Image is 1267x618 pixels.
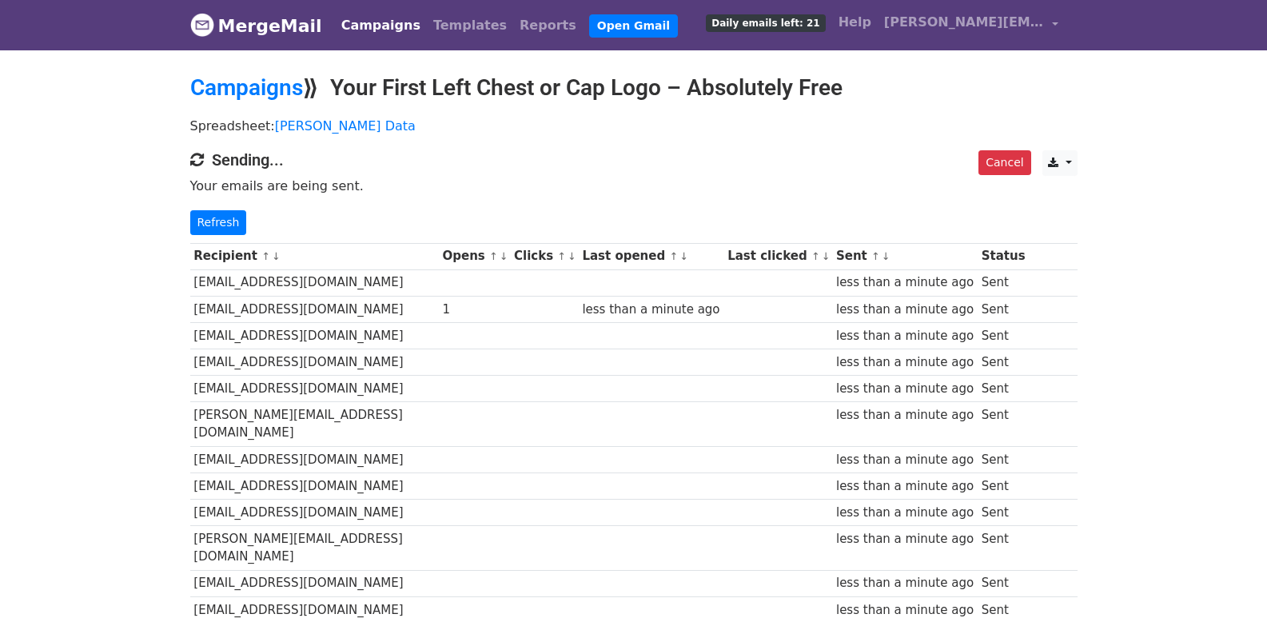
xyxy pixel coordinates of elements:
th: Status [978,243,1029,269]
a: [PERSON_NAME][EMAIL_ADDRESS][DOMAIN_NAME] [878,6,1065,44]
span: Daily emails left: 21 [706,14,825,32]
td: [EMAIL_ADDRESS][DOMAIN_NAME] [190,322,439,349]
a: ↓ [500,250,508,262]
a: ↓ [822,250,831,262]
a: ↓ [679,250,688,262]
td: Sent [978,446,1029,472]
td: [PERSON_NAME][EMAIL_ADDRESS][DOMAIN_NAME] [190,526,439,571]
td: Sent [978,376,1029,402]
div: less than a minute ago [836,273,974,292]
a: ↓ [272,250,281,262]
a: Help [832,6,878,38]
a: Templates [427,10,513,42]
td: Sent [978,349,1029,375]
th: Recipient [190,243,439,269]
a: ↑ [811,250,820,262]
p: Spreadsheet: [190,118,1078,134]
a: Open Gmail [589,14,678,38]
a: Campaigns [190,74,303,101]
div: less than a minute ago [836,406,974,425]
a: ↑ [871,250,880,262]
div: 1 [442,301,506,319]
a: MergeMail [190,9,322,42]
div: less than a minute ago [582,301,719,319]
a: ↑ [261,250,270,262]
a: ↓ [882,250,890,262]
th: Last clicked [723,243,832,269]
td: [EMAIL_ADDRESS][DOMAIN_NAME] [190,472,439,499]
div: less than a minute ago [836,327,974,345]
a: Cancel [978,150,1030,175]
a: Campaigns [335,10,427,42]
a: ↑ [557,250,566,262]
a: ↓ [568,250,576,262]
th: Last opened [579,243,724,269]
div: less than a minute ago [836,477,974,496]
td: [EMAIL_ADDRESS][DOMAIN_NAME] [190,446,439,472]
h4: Sending... [190,150,1078,169]
td: [PERSON_NAME][EMAIL_ADDRESS][DOMAIN_NAME] [190,402,439,447]
td: [EMAIL_ADDRESS][DOMAIN_NAME] [190,376,439,402]
th: Clicks [510,243,578,269]
td: Sent [978,322,1029,349]
td: [EMAIL_ADDRESS][DOMAIN_NAME] [190,269,439,296]
div: less than a minute ago [836,353,974,372]
td: [EMAIL_ADDRESS][DOMAIN_NAME] [190,349,439,375]
h2: ⟫ Your First Left Chest or Cap Logo – Absolutely Free [190,74,1078,102]
div: less than a minute ago [836,574,974,592]
div: less than a minute ago [836,301,974,319]
th: Opens [439,243,511,269]
p: Your emails are being sent. [190,177,1078,194]
td: Sent [978,499,1029,525]
td: Sent [978,526,1029,571]
a: Reports [513,10,583,42]
img: MergeMail logo [190,13,214,37]
div: less than a minute ago [836,451,974,469]
td: Sent [978,269,1029,296]
td: [EMAIL_ADDRESS][DOMAIN_NAME] [190,499,439,525]
td: Sent [978,472,1029,499]
a: ↑ [669,250,678,262]
td: [EMAIL_ADDRESS][DOMAIN_NAME] [190,296,439,322]
div: less than a minute ago [836,530,974,548]
div: less than a minute ago [836,380,974,398]
td: Sent [978,296,1029,322]
a: Daily emails left: 21 [699,6,831,38]
div: less than a minute ago [836,504,974,522]
td: Sent [978,570,1029,596]
a: [PERSON_NAME] Data [275,118,416,134]
th: Sent [832,243,978,269]
td: [EMAIL_ADDRESS][DOMAIN_NAME] [190,570,439,596]
a: Refresh [190,210,247,235]
td: Sent [978,402,1029,447]
span: [PERSON_NAME][EMAIL_ADDRESS][DOMAIN_NAME] [884,13,1044,32]
a: ↑ [489,250,498,262]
